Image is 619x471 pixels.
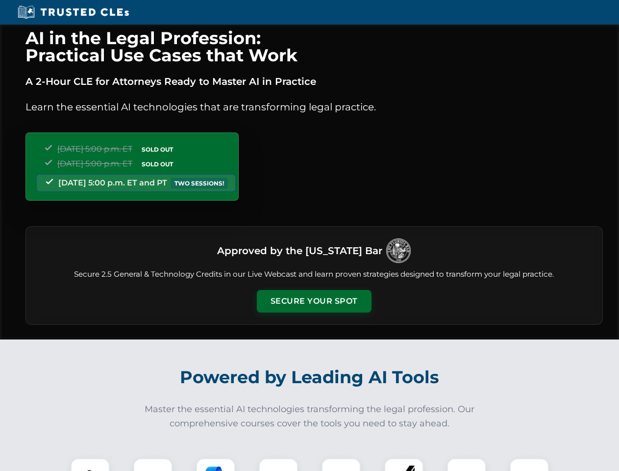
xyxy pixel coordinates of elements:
span: SOLD OUT [138,159,176,169]
span: SOLD OUT [138,144,176,155]
h1: AI in the Legal Profession: Practical Use Cases that Work [25,29,603,64]
img: Trusted CLEs [15,5,132,20]
p: Learn the essential AI technologies that are transforming legal practice. [25,99,603,115]
p: A 2-Hour CLE for Attorneys Ready to Master AI in Practice [25,74,603,89]
p: Secure 2.5 General & Technology Credits in our Live Webcast and learn proven strategies designed ... [38,269,591,280]
span: [DATE] 5:00 p.m. ET [57,144,132,154]
h2: Powered by Leading AI Tools [38,360,581,394]
h3: Approved by the [US_STATE] Bar [217,242,382,260]
img: Logo [386,238,411,263]
p: Master the essential AI technologies transforming the legal profession. Our comprehensive courses... [138,402,481,431]
span: [DATE] 5:00 p.m. ET [57,159,132,168]
button: Secure Your Spot [257,290,371,313]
